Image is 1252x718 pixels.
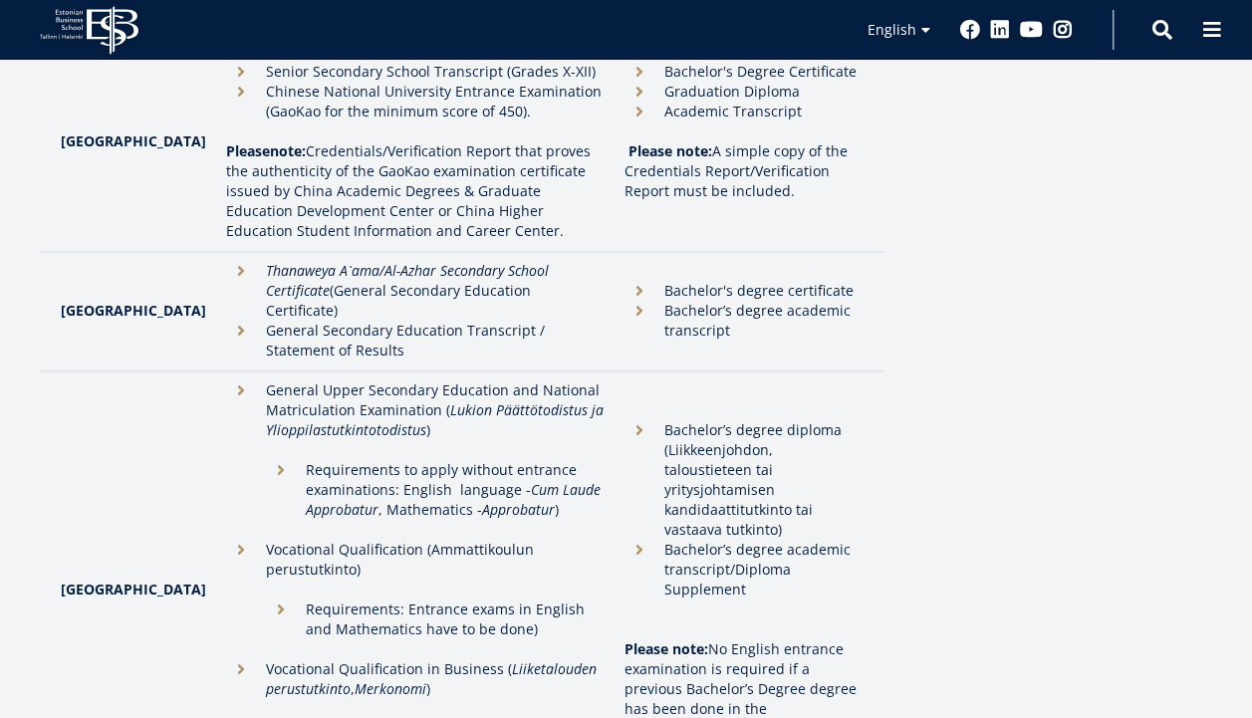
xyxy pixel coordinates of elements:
strong: note: [270,141,306,160]
li: Chinese National University Entrance Examination (GaoKao for the minimum score of 450). [226,82,605,121]
em: Approbatur [482,500,555,519]
strong: [GEOGRAPHIC_DATA] [61,131,206,150]
em: Thanaweya A`ama/Al-Azhar Secondary School Certificate [266,261,549,300]
li: Senior Secondary School Transcript (Grades X-XII) [226,62,605,82]
em: Cum Laude Approbatur [306,480,601,519]
p: Credentials/Verification Report that proves the authenticity of the GaoKao examination certificat... [226,141,605,241]
p: ​​​​​​​ [664,599,864,619]
strong: [GEOGRAPHIC_DATA] [61,580,206,598]
li: (General Secondary Education Certificate) [226,261,605,321]
p: Vocational Qualification in Business ( , ) [266,659,605,699]
strong: Please note: [625,639,708,658]
strong: Please note: [628,141,712,160]
em: Lukion Päättötodistus ja Ylioppilastutkintotodistus [266,400,604,439]
strong: Please [226,141,270,160]
p: Requirements: Entrance exams in English and Mathematics have to be done) [306,599,605,659]
strong: [GEOGRAPHIC_DATA] [61,301,206,320]
p: A simple copy of the Credentials Report/Verification Report must be included. [625,141,864,201]
li: Graduation Diploma [625,82,864,102]
li: Academic Transcript [625,102,864,121]
a: Facebook [960,20,980,40]
li: Bachelor's degree certificate [625,281,864,301]
li: Bachelor's Degree Certificate [625,62,864,82]
em: Liiketalouden perustutkinto [266,659,597,698]
p: Requirements to apply without entrance examinations: English language - , Mathematics - ) [306,460,605,540]
a: Youtube [1020,20,1043,40]
a: Instagram [1053,20,1073,40]
p: Vocational Qualification (Ammattikoulun perustutkinto) [266,540,605,580]
a: Linkedin [990,20,1010,40]
p: Bachelor’s degree diploma (Liikkeenjohdon, taloustieteen tai yritysjohtamisen kandidaattitutkinto... [664,420,864,540]
p: General Upper Secondary Education and National Matriculation Examination ( ) [266,380,605,440]
em: Merkonomi [355,679,426,698]
li: General Secondary Education Transcript / Statement of Results [226,321,605,360]
p: Bachelor’s degree academic transcript/Diploma Supplement [664,540,864,599]
li: Bachelor’s degree academic transcript [625,301,864,341]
